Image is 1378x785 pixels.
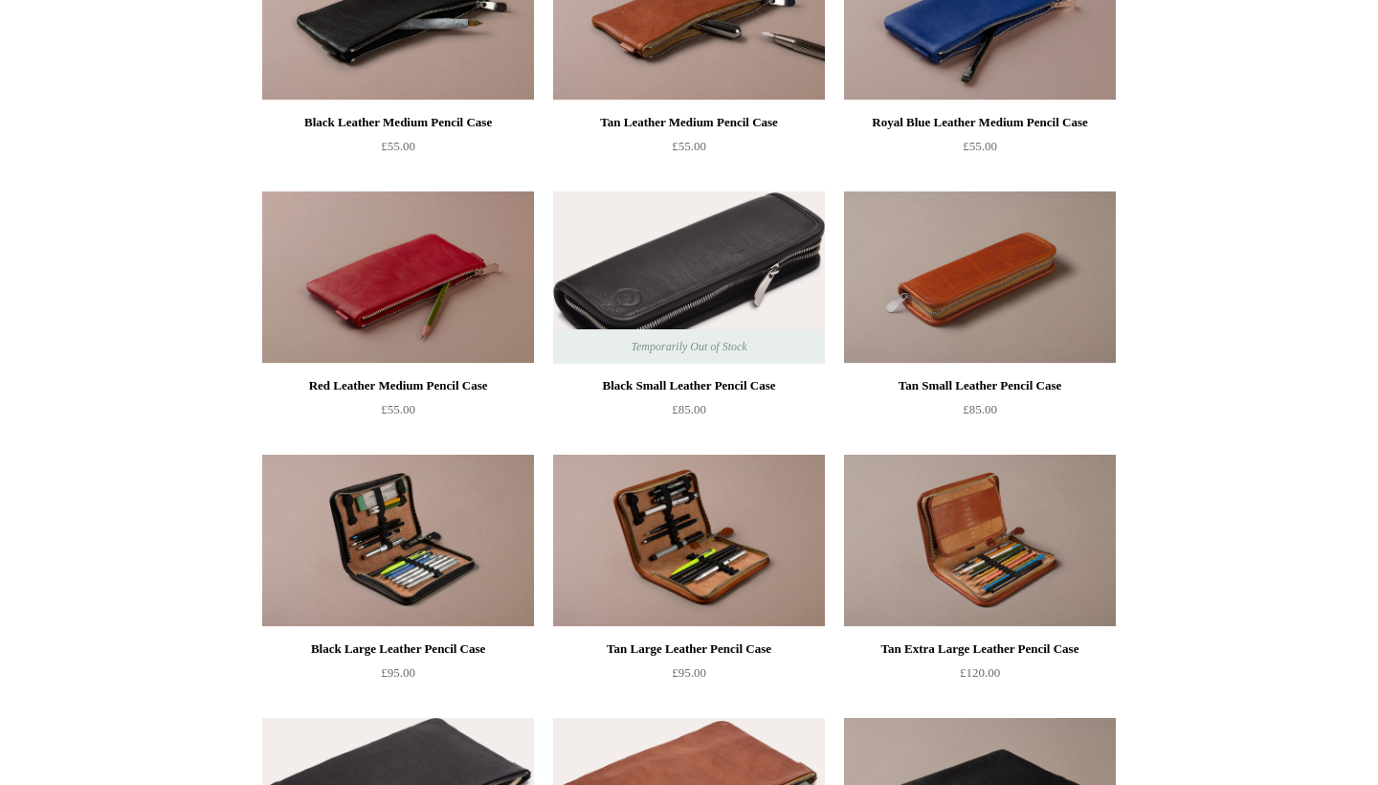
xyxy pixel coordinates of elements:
div: Black Large Leather Pencil Case [267,638,529,661]
div: Black Leather Medium Pencil Case [267,111,529,134]
a: Red Leather Medium Pencil Case £55.00 [262,374,534,453]
div: Tan Extra Large Leather Pencil Case [849,638,1111,661]
a: Red Leather Medium Pencil Case Red Leather Medium Pencil Case [262,191,534,364]
div: Royal Blue Leather Medium Pencil Case [849,111,1111,134]
span: £55.00 [672,139,706,153]
a: Black Small Leather Pencil Case Black Small Leather Pencil Case Temporarily Out of Stock [553,191,825,364]
div: Tan Leather Medium Pencil Case [558,111,820,134]
a: Black Small Leather Pencil Case £85.00 [553,374,825,453]
a: Royal Blue Leather Medium Pencil Case £55.00 [844,111,1116,190]
a: Tan Large Leather Pencil Case £95.00 [553,638,825,716]
a: Black Leather Medium Pencil Case £55.00 [262,111,534,190]
a: Tan Small Leather Pencil Case Tan Small Leather Pencil Case [844,191,1116,364]
img: Tan Small Leather Pencil Case [844,191,1116,364]
img: Black Large Leather Pencil Case [262,455,534,627]
a: Tan Small Leather Pencil Case £85.00 [844,374,1116,453]
span: £85.00 [963,402,997,416]
span: Temporarily Out of Stock [611,329,766,364]
span: £55.00 [963,139,997,153]
span: £95.00 [672,665,706,680]
div: Black Small Leather Pencil Case [558,374,820,397]
a: Black Large Leather Pencil Case £95.00 [262,638,534,716]
a: Tan Extra Large Leather Pencil Case Tan Extra Large Leather Pencil Case [844,455,1116,627]
span: £120.00 [960,665,1000,680]
a: Black Large Leather Pencil Case Black Large Leather Pencil Case [262,455,534,627]
a: Tan Leather Medium Pencil Case £55.00 [553,111,825,190]
span: £95.00 [381,665,415,680]
a: Tan Large Leather Pencil Case Tan Large Leather Pencil Case [553,455,825,627]
img: Tan Extra Large Leather Pencil Case [844,455,1116,627]
div: Tan Large Leather Pencil Case [558,638,820,661]
img: Tan Large Leather Pencil Case [553,455,825,627]
a: Tan Extra Large Leather Pencil Case £120.00 [844,638,1116,716]
span: £55.00 [381,139,415,153]
img: Black Small Leather Pencil Case [553,191,825,364]
div: Red Leather Medium Pencil Case [267,374,529,397]
span: £55.00 [381,402,415,416]
img: Red Leather Medium Pencil Case [262,191,534,364]
span: £85.00 [672,402,706,416]
div: Tan Small Leather Pencil Case [849,374,1111,397]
